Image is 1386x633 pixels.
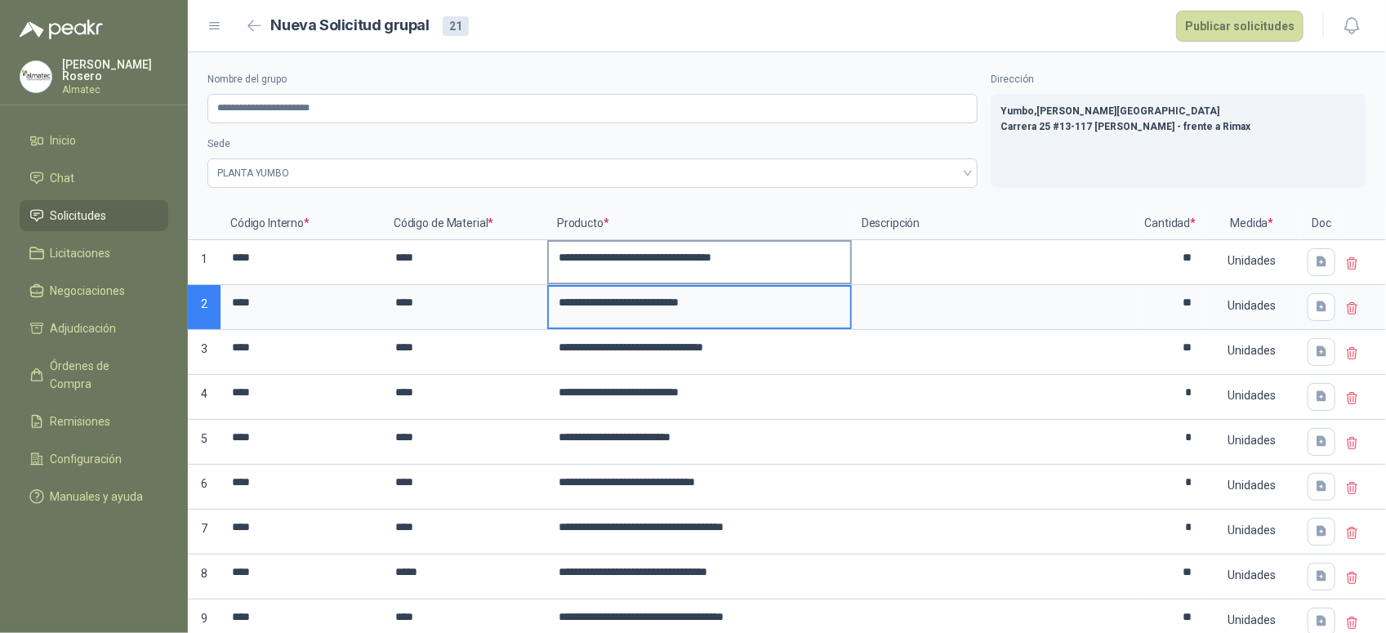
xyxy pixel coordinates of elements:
span: Manuales y ayuda [51,488,144,506]
p: Almatec [62,85,168,95]
p: Descripción [852,207,1138,240]
span: Configuración [51,450,123,468]
a: Solicitudes [20,200,168,231]
h2: Nueva Solicitud grupal [271,14,430,38]
p: 2 [188,285,221,330]
a: Inicio [20,125,168,156]
button: Publicar solicitudes [1176,11,1304,42]
p: Código de Material [384,207,547,240]
span: PLANTA YUMBO [217,161,968,185]
div: Unidades [1205,421,1299,459]
span: Solicitudes [51,207,107,225]
p: Cantidad [1138,207,1203,240]
div: Unidades [1205,466,1299,504]
span: Órdenes de Compra [51,357,153,393]
a: Negociaciones [20,275,168,306]
p: 4 [188,375,221,420]
a: Chat [20,163,168,194]
a: Órdenes de Compra [20,350,168,399]
div: Unidades [1205,511,1299,549]
div: Unidades [1205,556,1299,594]
span: Remisiones [51,412,111,430]
p: Doc [1301,207,1342,240]
p: 3 [188,330,221,375]
a: Remisiones [20,406,168,437]
div: Unidades [1205,287,1299,324]
p: 1 [188,240,221,285]
p: 8 [188,555,221,600]
a: Adjudicación [20,313,168,344]
div: Unidades [1205,377,1299,414]
div: 21 [443,16,469,36]
p: 7 [188,510,221,555]
img: Logo peakr [20,20,103,39]
p: 5 [188,420,221,465]
span: Licitaciones [51,244,111,262]
label: Sede [207,136,978,152]
p: Carrera 25 #13-117 [PERSON_NAME] - frente a Rimax [1001,119,1357,135]
span: Chat [51,169,75,187]
div: Unidades [1205,332,1299,369]
a: Licitaciones [20,238,168,269]
span: Inicio [51,132,77,149]
span: Adjudicación [51,319,117,337]
label: Dirección [991,72,1366,87]
label: Nombre del grupo [207,72,978,87]
p: [PERSON_NAME] Rosero [62,59,168,82]
p: Producto [547,207,852,240]
p: 6 [188,465,221,510]
span: Negociaciones [51,282,126,300]
p: Medida [1203,207,1301,240]
p: Yumbo , [PERSON_NAME][GEOGRAPHIC_DATA] [1001,104,1357,119]
a: Manuales y ayuda [20,481,168,512]
img: Company Logo [20,61,51,92]
a: Configuración [20,444,168,475]
div: Unidades [1205,242,1299,279]
p: Código Interno [221,207,384,240]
